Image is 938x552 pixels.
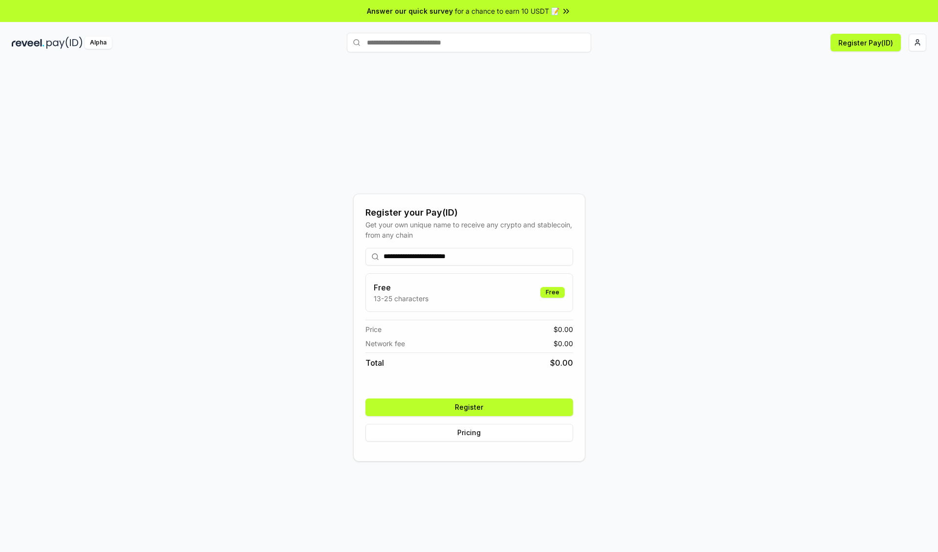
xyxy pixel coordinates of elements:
[367,6,453,16] span: Answer our quick survey
[365,398,573,416] button: Register
[46,37,83,49] img: pay_id
[365,206,573,220] div: Register your Pay(ID)
[365,220,573,240] div: Get your own unique name to receive any crypto and stablecoin, from any chain
[374,293,428,304] p: 13-25 characters
[12,37,44,49] img: reveel_dark
[365,324,382,334] span: Price
[554,324,573,334] span: $ 0.00
[85,37,112,49] div: Alpha
[540,287,565,298] div: Free
[365,357,384,369] span: Total
[374,282,428,293] h3: Free
[365,424,573,442] button: Pricing
[831,34,901,51] button: Register Pay(ID)
[554,338,573,349] span: $ 0.00
[365,338,405,349] span: Network fee
[455,6,559,16] span: for a chance to earn 10 USDT 📝
[550,357,573,369] span: $ 0.00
